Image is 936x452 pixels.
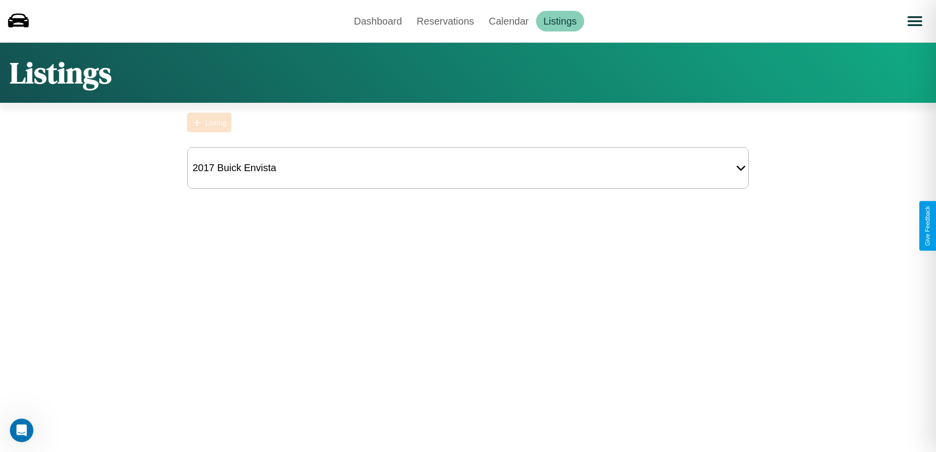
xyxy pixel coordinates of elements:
[346,11,409,31] a: Dashboard
[205,119,227,127] div: Listing
[187,113,231,132] button: Listing
[10,419,33,442] iframe: Intercom live chat
[901,7,929,35] button: Open menu
[10,53,112,93] h1: Listings
[924,206,931,246] div: Give Feedback
[536,11,584,31] a: Listings
[409,11,482,31] a: Reservations
[188,157,281,179] div: 2017 Buick Envista
[482,11,536,31] a: Calendar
